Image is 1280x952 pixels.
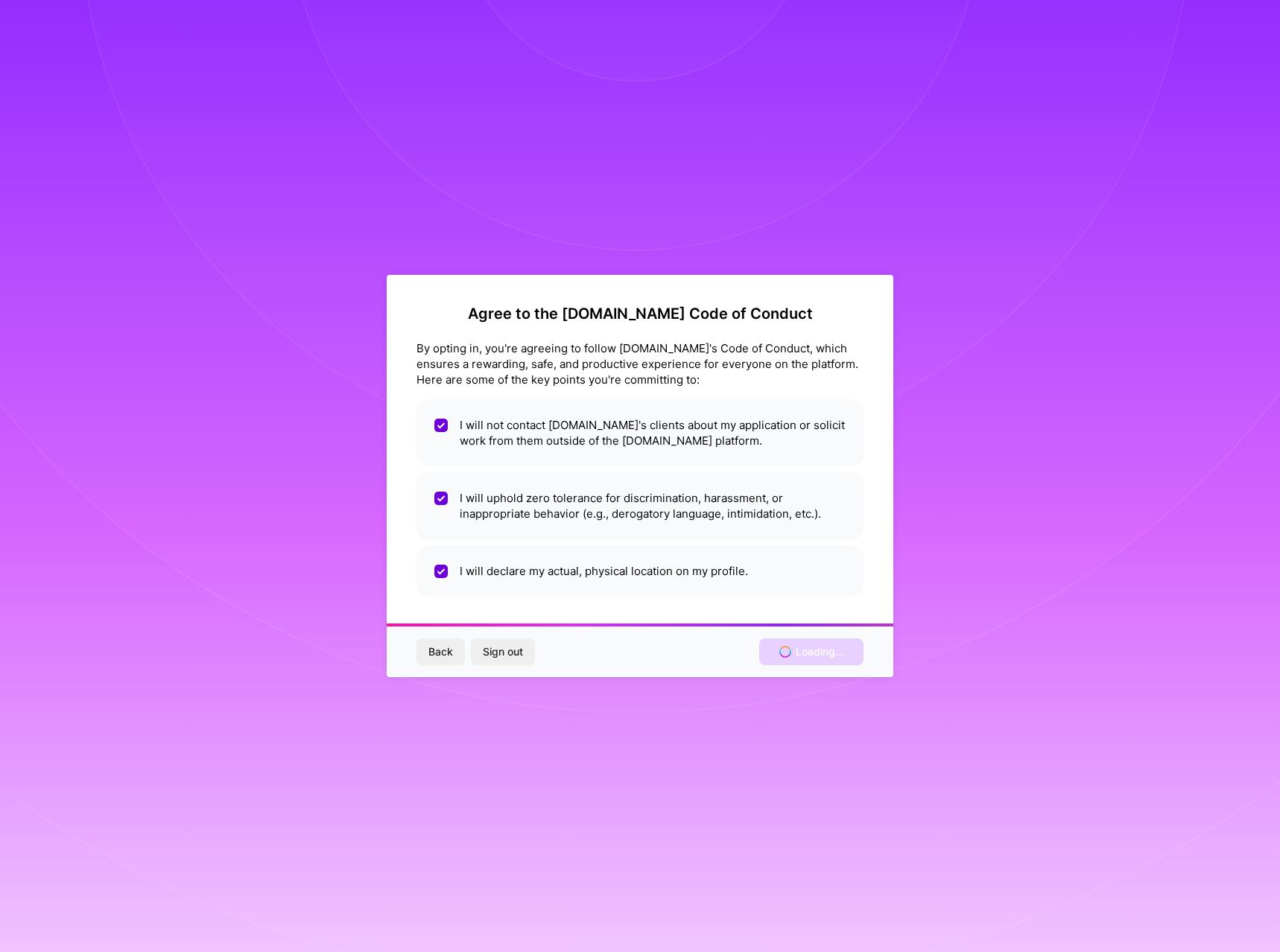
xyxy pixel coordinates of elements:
span: Sign out [483,644,523,659]
button: Sign out [471,638,535,665]
li: I will declare my actual, physical location on my profile. [416,545,864,597]
span: Back [428,644,453,659]
h2: Agree to the [DOMAIN_NAME] Code of Conduct [416,305,864,323]
li: I will uphold zero tolerance for discrimination, harassment, or inappropriate behavior (e.g., der... [416,472,864,539]
div: By opting in, you're agreeing to follow [DOMAIN_NAME]'s Code of Conduct, which ensures a rewardin... [416,340,864,387]
li: I will not contact [DOMAIN_NAME]'s clients about my application or solicit work from them outside... [416,399,864,466]
button: Back [416,638,465,665]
